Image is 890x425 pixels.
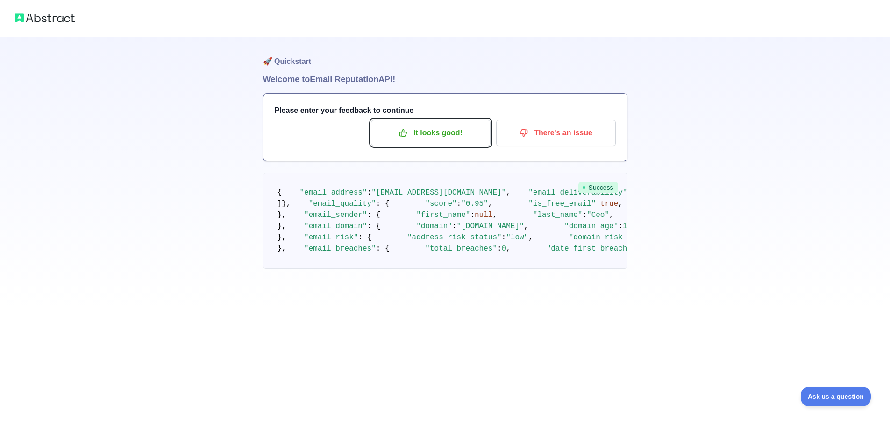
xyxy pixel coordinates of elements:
span: "email_deliverability" [528,188,627,197]
span: , [618,200,623,208]
span: Success [578,182,618,193]
h1: 🚀 Quickstart [263,37,627,73]
span: "low" [506,233,528,242]
span: "score" [425,200,456,208]
span: , [488,200,493,208]
span: "is_free_email" [528,200,596,208]
span: "first_name" [416,211,470,219]
span: "last_name" [533,211,583,219]
span: : [596,200,600,208]
span: "domain" [416,222,452,230]
span: : [497,244,502,253]
h3: Please enter your feedback to continue [275,105,616,116]
span: "email_quality" [309,200,376,208]
span: : [457,200,462,208]
span: : [502,233,506,242]
span: : [582,211,587,219]
span: , [524,222,529,230]
span: : { [358,233,371,242]
span: : [618,222,623,230]
span: : { [376,200,390,208]
p: There's an issue [503,125,609,141]
iframe: Toggle Customer Support [801,387,871,406]
span: "domain_age" [564,222,618,230]
p: It looks good! [378,125,484,141]
span: , [528,233,533,242]
span: : { [376,244,390,253]
img: Abstract logo [15,11,75,24]
span: "email_address" [300,188,367,197]
span: , [506,188,511,197]
span: "email_risk" [304,233,358,242]
button: There's an issue [496,120,616,146]
span: : [470,211,475,219]
span: null [475,211,492,219]
span: "[DOMAIN_NAME]" [457,222,524,230]
span: : [367,188,372,197]
span: "[EMAIL_ADDRESS][DOMAIN_NAME]" [371,188,506,197]
span: : [452,222,457,230]
span: "email_domain" [304,222,367,230]
span: , [492,211,497,219]
span: "0.95" [461,200,488,208]
button: It looks good! [371,120,491,146]
span: "email_breaches" [304,244,376,253]
span: : { [367,222,381,230]
span: , [506,244,511,253]
span: "Ceo" [587,211,609,219]
span: "domain_risk_status" [569,233,659,242]
span: { [278,188,282,197]
span: 11003 [623,222,645,230]
span: "address_risk_status" [407,233,502,242]
span: "total_breaches" [425,244,497,253]
span: "email_sender" [304,211,367,219]
span: 0 [502,244,506,253]
span: : { [367,211,381,219]
span: true [600,200,618,208]
span: , [609,211,614,219]
h1: Welcome to Email Reputation API! [263,73,627,86]
span: "date_first_breached" [547,244,641,253]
